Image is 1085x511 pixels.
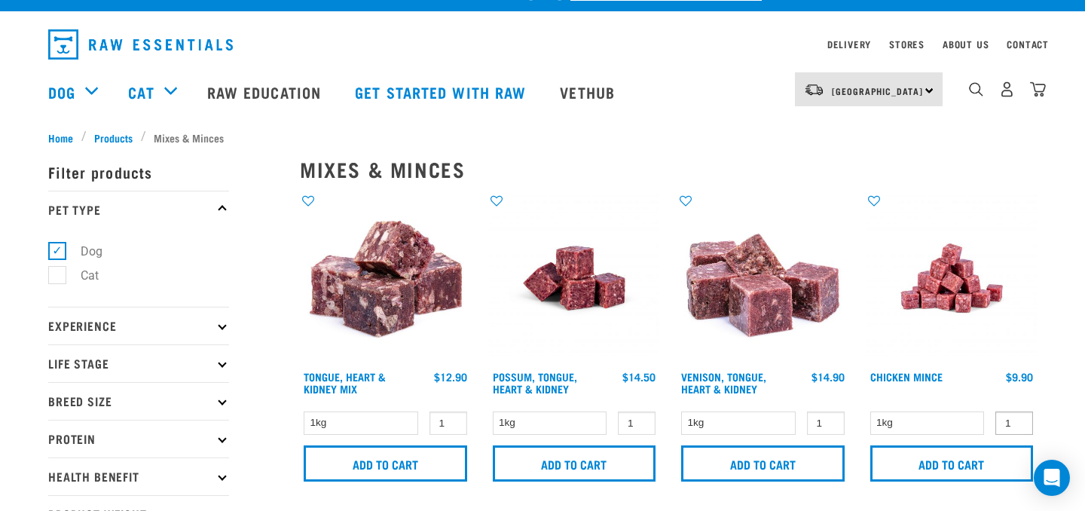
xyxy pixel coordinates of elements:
[434,371,467,383] div: $12.90
[48,130,73,145] span: Home
[57,266,105,285] label: Cat
[48,307,229,344] p: Experience
[866,193,1038,364] img: Chicken M Ince 1613
[304,374,386,391] a: Tongue, Heart & Kidney Mix
[48,153,229,191] p: Filter products
[999,81,1015,97] img: user.png
[677,193,848,364] img: Pile Of Cubed Venison Tongue Mix For Pets
[681,374,766,391] a: Venison, Tongue, Heart & Kidney
[48,130,1037,145] nav: breadcrumbs
[300,193,471,364] img: 1167 Tongue Heart Kidney Mix 01
[1007,41,1049,47] a: Contact
[57,242,108,261] label: Dog
[889,41,925,47] a: Stores
[995,412,1033,435] input: 1
[48,81,75,103] a: Dog
[87,130,141,145] a: Products
[48,344,229,382] p: Life Stage
[618,412,656,435] input: 1
[622,371,656,383] div: $14.50
[192,62,340,122] a: Raw Education
[48,420,229,457] p: Protein
[969,82,983,96] img: home-icon-1@2x.png
[493,445,656,482] input: Add to cart
[832,88,923,93] span: [GEOGRAPHIC_DATA]
[48,29,233,60] img: Raw Essentials Logo
[340,62,545,122] a: Get started with Raw
[36,23,1049,66] nav: dropdown navigation
[429,412,467,435] input: 1
[1034,460,1070,496] div: Open Intercom Messenger
[489,193,660,364] img: Possum Tongue Heart Kidney 1682
[827,41,871,47] a: Delivery
[48,382,229,420] p: Breed Size
[807,412,845,435] input: 1
[681,445,845,482] input: Add to cart
[1030,81,1046,97] img: home-icon@2x.png
[128,81,154,103] a: Cat
[870,374,943,379] a: Chicken Mince
[300,158,1037,181] h2: Mixes & Minces
[545,62,634,122] a: Vethub
[493,374,577,391] a: Possum, Tongue, Heart & Kidney
[870,445,1034,482] input: Add to cart
[1006,371,1033,383] div: $9.90
[48,457,229,495] p: Health Benefit
[48,130,81,145] a: Home
[94,130,133,145] span: Products
[48,191,229,228] p: Pet Type
[304,445,467,482] input: Add to cart
[804,83,824,96] img: van-moving.png
[811,371,845,383] div: $14.90
[943,41,989,47] a: About Us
